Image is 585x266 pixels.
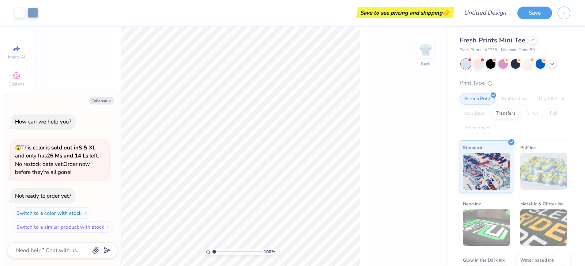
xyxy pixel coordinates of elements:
[520,153,567,190] img: Puff Ink
[520,200,563,208] span: Metallic & Glitter Ink
[458,5,512,20] input: Untitled Design
[421,61,430,67] div: Back
[534,94,570,104] div: Digital Print
[358,7,453,18] div: Save to see pricing and shipping
[460,123,495,134] div: Rhinestones
[8,81,24,87] span: Designs
[491,108,520,119] div: Transfers
[15,144,21,151] span: 😱
[51,144,95,151] strong: sold out in S & XL
[497,94,532,104] div: Embroidery
[460,108,489,119] div: Applique
[442,8,450,17] span: 👉
[522,108,543,119] div: Vinyl
[418,42,433,57] img: Back
[501,47,537,53] span: Minimum Order: 50 +
[15,192,71,199] div: Not ready to order yet?
[106,225,110,229] img: Switch to a similar product with stock
[520,209,567,246] img: Metallic & Glitter Ink
[8,54,25,60] span: Image AI
[517,7,552,19] button: Save
[463,256,505,264] span: Glow in the Dark Ink
[520,144,536,151] span: Puff Ink
[460,94,495,104] div: Screen Print
[463,200,481,208] span: Neon Ink
[264,248,275,255] span: 100 %
[83,211,87,215] img: Switch to a color with stock
[460,36,525,45] span: Fresh Prints Mini Tee
[12,221,114,233] button: Switch to a similar product with stock
[15,118,71,125] div: How can we help you?
[47,152,88,159] strong: 26 Ms and 14 Ls
[485,47,497,53] span: # FP38
[460,79,570,87] div: Print Type
[89,97,114,104] button: Collapse
[520,256,554,264] span: Water based Ink
[460,47,481,53] span: Fresh Prints
[463,144,482,151] span: Standard
[545,108,562,119] div: Foil
[12,207,91,219] button: Switch to a color with stock
[463,153,510,190] img: Standard
[463,209,510,246] img: Neon Ink
[15,144,99,176] span: This color is and only has left . No restock date yet. Order now before they're all gone!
